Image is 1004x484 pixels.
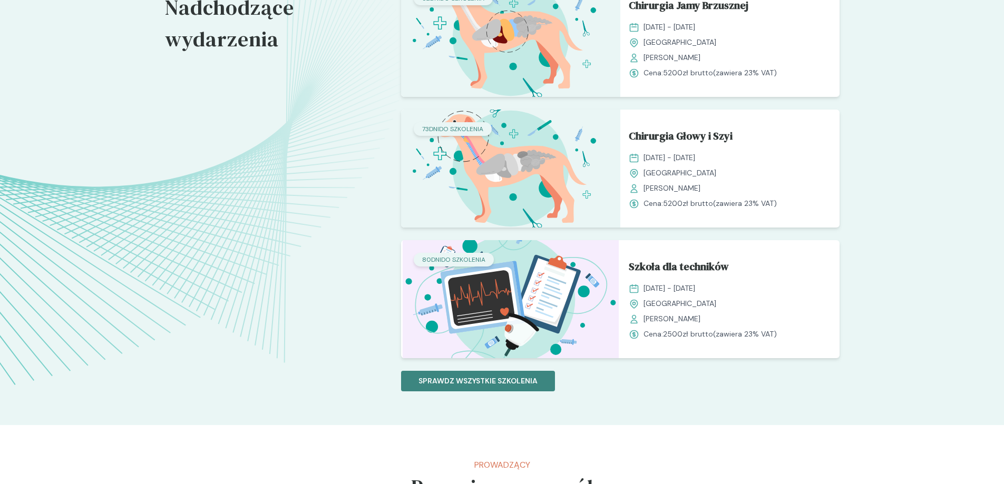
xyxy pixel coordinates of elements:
img: ZqFXfB5LeNNTxeHy_ChiruGS_T.svg [401,110,620,228]
b: 73 dni [422,125,439,133]
span: 5200 zł brutto [663,199,713,208]
span: [GEOGRAPHIC_DATA] [644,298,716,309]
span: [PERSON_NAME] [644,183,700,194]
span: [DATE] - [DATE] [644,283,695,294]
p: do szkolenia [422,255,485,264]
span: Cena: (zawiera 23% VAT) [644,198,777,209]
span: 5200 zł brutto [663,68,713,77]
img: Z2B_FZbqstJ98k08_Technicy_T.svg [401,240,620,358]
span: [DATE] - [DATE] [644,152,695,163]
span: [PERSON_NAME] [644,52,700,63]
span: [GEOGRAPHIC_DATA] [644,167,716,179]
p: do szkolenia [422,124,483,134]
span: Chirurgia Głowy i Szyi [629,128,733,148]
span: [PERSON_NAME] [644,313,700,324]
span: Cena: (zawiera 23% VAT) [644,329,777,340]
button: Sprawdz wszystkie szkolenia [401,371,555,391]
a: Chirurgia Głowy i Szyi [629,128,831,148]
a: Sprawdz wszystkie szkolenia [401,375,555,386]
a: Szkoła dla techników [629,259,831,279]
span: [GEOGRAPHIC_DATA] [644,37,716,48]
span: Cena: (zawiera 23% VAT) [644,67,777,78]
p: Sprawdz wszystkie szkolenia [418,376,538,387]
b: 80 dni [422,255,441,264]
span: [DATE] - [DATE] [644,22,695,33]
p: Prowadzący [411,459,593,471]
span: 2500 zł brutto [663,329,713,339]
span: Szkoła dla techników [629,259,729,279]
